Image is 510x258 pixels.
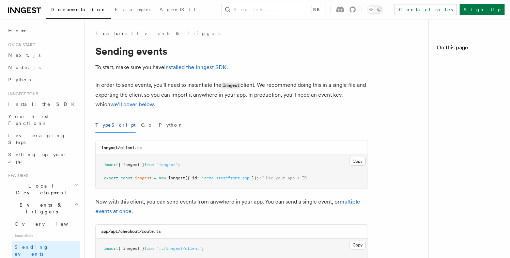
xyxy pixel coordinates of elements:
span: "inngest" [156,162,178,167]
a: multiple events at once [95,198,360,214]
span: Documentation [50,7,107,12]
span: = [154,176,156,180]
span: "acme-storefront-app" [202,176,252,180]
span: Next.js [8,52,41,58]
a: Your first Functions [5,110,80,129]
h4: On this page [437,44,502,54]
span: from [144,246,154,251]
a: Overview [12,218,80,230]
span: Inngest [168,176,185,180]
a: AgentKit [155,2,200,18]
span: Examples [115,7,151,12]
span: }); [252,176,259,180]
a: Leveraging Steps [5,129,80,148]
span: Sending events [15,244,49,257]
code: Inngest [221,83,241,88]
span: Setting up your app [8,152,67,164]
a: Events & Triggers [137,30,220,37]
span: export [104,176,118,180]
span: Home [8,27,27,34]
a: Python [5,74,80,86]
span: Essentials [12,230,80,241]
a: Documentation [46,2,111,19]
span: : [197,176,199,180]
button: Copy [350,241,366,249]
button: TypeScript [95,117,136,133]
span: Local Development [5,182,74,196]
span: Python [8,77,33,82]
button: Events & Triggers [5,199,80,218]
a: Next.js [5,49,80,61]
button: Python [159,117,184,133]
span: Node.js [8,65,41,70]
span: ; [202,246,204,251]
span: inngest [135,176,152,180]
span: // Use your app's ID [259,176,307,180]
span: Features [5,173,28,178]
p: In order to send events, you'll need to instantiate the client. We recommend doing this in a sing... [95,80,368,109]
button: Search...⌘K [221,4,325,15]
button: Toggle dark mode [367,5,383,14]
code: app/api/checkout/route.ts [101,229,161,234]
kbd: ⌘K [311,6,321,13]
span: Inngest tour [5,91,38,97]
span: "../inngest/client" [156,246,202,251]
span: { inngest } [118,246,144,251]
span: import [104,246,118,251]
span: Events & Triggers [5,201,74,215]
span: Install the SDK [8,101,79,107]
h1: Sending events [95,45,368,57]
span: Quick start [5,42,35,48]
a: Install the SDK [5,98,80,110]
code: inngest/client.ts [101,145,142,150]
a: Home [5,25,80,37]
a: Examples [111,2,155,18]
button: Go [141,117,153,133]
a: Contact sales [395,4,457,15]
a: Setting up your app [5,148,80,167]
p: Now with this client, you can send events from anywhere in your app. You can send a single event,... [95,197,368,216]
p: To start, make sure you have . [95,63,368,72]
button: Local Development [5,180,80,199]
span: Overview [15,221,85,227]
button: Copy [350,157,366,166]
span: Leveraging Steps [8,133,66,145]
span: Features [95,30,127,37]
span: Your first Functions [8,114,49,126]
span: from [144,162,154,167]
span: { Inngest } [118,162,144,167]
span: new [159,176,166,180]
span: import [104,162,118,167]
a: Node.js [5,61,80,74]
span: AgentKit [159,7,196,12]
a: installed the Inngest SDK [164,64,227,70]
span: ; [178,162,180,167]
span: const [121,176,133,180]
a: we'll cover below [110,101,154,108]
span: ({ id [185,176,197,180]
a: Sign Up [460,4,505,15]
